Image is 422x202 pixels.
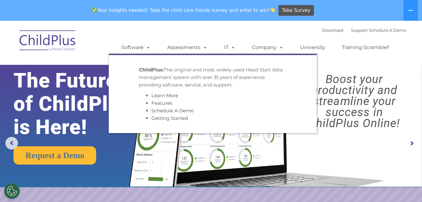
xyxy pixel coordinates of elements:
[90,4,278,16] span: Your insights needed! Take the child care trends survey and enter to win!
[87,67,114,72] span: Phone number
[139,66,287,89] p: The original and most widely-used Head Start data management system with over 35 years of experie...
[278,5,314,16] a: Take Survey
[92,8,97,12] img: ✅
[292,74,417,129] rs-layer: Boost your productivity and streamline your success in ChildPlus Online!
[322,28,343,33] a: Download
[246,41,290,54] a: Company
[4,183,20,199] button: Cookies Settings
[336,41,396,54] a: Training Scramble!!
[151,93,178,98] a: Learn More
[218,41,242,54] a: IT
[351,28,368,33] a: Support
[87,42,107,46] span: Last name
[151,115,188,121] a: Getting Started
[294,41,332,54] a: University
[282,5,310,16] span: Take Survey
[161,41,214,54] a: Assessments
[151,100,172,106] a: Features
[16,26,79,57] img: ChildPlus by Procare Solutions
[151,108,194,114] a: Schedule A Demo
[14,69,148,139] rs-layer: The Future of ChildPlus is Here!
[115,41,157,54] a: Software
[369,28,406,33] a: Schedule A Demo
[270,8,275,12] img: 👏
[14,146,96,165] a: Request a Demo
[322,28,406,33] font: |
[139,67,164,73] strong: ChildPlus:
